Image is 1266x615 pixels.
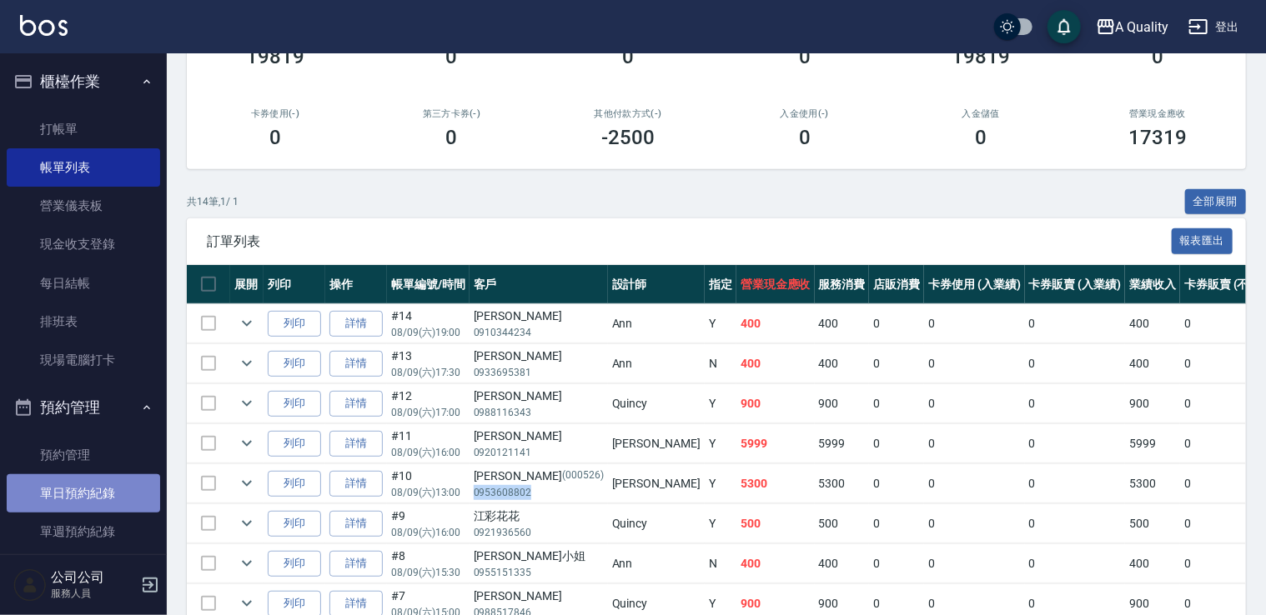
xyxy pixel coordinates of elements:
p: 0920121141 [474,445,604,460]
p: 0921936560 [474,525,604,540]
td: 0 [1025,344,1126,383]
div: 江彩花花 [474,507,604,525]
a: 營業儀表板 [7,187,160,225]
button: expand row [234,311,259,336]
td: #8 [387,544,470,583]
h3: 0 [799,45,811,68]
button: 列印 [268,551,321,577]
td: 500 [1125,504,1180,543]
p: 08/09 (六) 17:00 [391,405,465,420]
td: 5300 [1125,464,1180,503]
button: 報表匯出 [1172,228,1233,254]
td: Ann [608,544,705,583]
h3: -2500 [601,126,655,149]
p: 08/09 (六) 13:00 [391,485,465,500]
button: 列印 [268,431,321,457]
h2: 其他付款方式(-) [560,108,696,119]
h3: 0 [1152,45,1163,68]
td: [PERSON_NAME] [608,424,705,463]
th: 指定 [705,265,736,304]
td: 0 [869,424,924,463]
button: expand row [234,511,259,536]
button: 預約管理 [7,386,160,429]
h2: 入金儲值 [913,108,1050,119]
button: 列印 [268,471,321,497]
button: expand row [234,471,259,496]
img: Logo [20,15,68,36]
h3: 19819 [246,45,304,68]
th: 店販消費 [869,265,924,304]
button: expand row [234,391,259,416]
td: Quincy [608,504,705,543]
div: [PERSON_NAME] [474,347,604,365]
td: 0 [924,304,1025,343]
td: 400 [1125,544,1180,583]
h3: 17319 [1128,126,1187,149]
td: 5300 [815,464,870,503]
p: 共 14 筆, 1 / 1 [187,194,239,209]
td: 400 [1125,344,1180,383]
th: 卡券販賣 (入業績) [1025,265,1126,304]
h3: 0 [269,126,281,149]
td: 400 [815,304,870,343]
td: 5999 [815,424,870,463]
p: 08/09 (六) 17:30 [391,365,465,380]
td: 0 [924,344,1025,383]
td: Y [705,304,736,343]
p: 0988116343 [474,405,604,420]
td: 0 [924,464,1025,503]
th: 營業現金應收 [736,265,815,304]
td: #13 [387,344,470,383]
td: 900 [815,384,870,423]
h3: 19819 [952,45,1011,68]
td: 5300 [736,464,815,503]
p: 0910344234 [474,325,604,340]
p: 服務人員 [51,586,136,601]
p: 0955151335 [474,565,604,580]
td: 400 [736,344,815,383]
th: 設計師 [608,265,705,304]
a: 詳情 [329,431,383,457]
a: 每日結帳 [7,264,160,302]
button: 櫃檯作業 [7,60,160,103]
button: 列印 [268,391,321,417]
h2: 卡券使用(-) [207,108,344,119]
td: Y [705,464,736,503]
th: 服務消費 [815,265,870,304]
span: 訂單列表 [207,233,1172,250]
button: 登出 [1182,12,1246,42]
td: #11 [387,424,470,463]
a: 詳情 [329,471,383,497]
td: 0 [1025,424,1126,463]
h2: 入金使用(-) [736,108,873,119]
button: save [1047,10,1081,43]
td: 400 [1125,304,1180,343]
p: 0933695381 [474,365,604,380]
div: [PERSON_NAME] [474,427,604,445]
p: (000526) [562,467,604,485]
td: 0 [1025,304,1126,343]
div: [PERSON_NAME] [474,307,604,325]
a: 詳情 [329,311,383,337]
td: 0 [1025,384,1126,423]
button: 列印 [268,351,321,377]
td: 0 [1025,464,1126,503]
a: 帳單列表 [7,148,160,187]
td: 500 [815,504,870,543]
a: 排班表 [7,302,160,341]
button: 列印 [268,511,321,537]
td: Y [705,504,736,543]
div: [PERSON_NAME] [474,387,604,405]
td: [PERSON_NAME] [608,464,705,503]
td: 0 [924,504,1025,543]
h3: 0 [446,126,458,149]
button: 列印 [268,311,321,337]
td: 400 [815,544,870,583]
th: 卡券使用 (入業績) [924,265,1025,304]
h3: 0 [799,126,811,149]
a: 單週預約紀錄 [7,512,160,551]
td: #9 [387,504,470,543]
td: 0 [924,384,1025,423]
td: 0 [924,544,1025,583]
td: #14 [387,304,470,343]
